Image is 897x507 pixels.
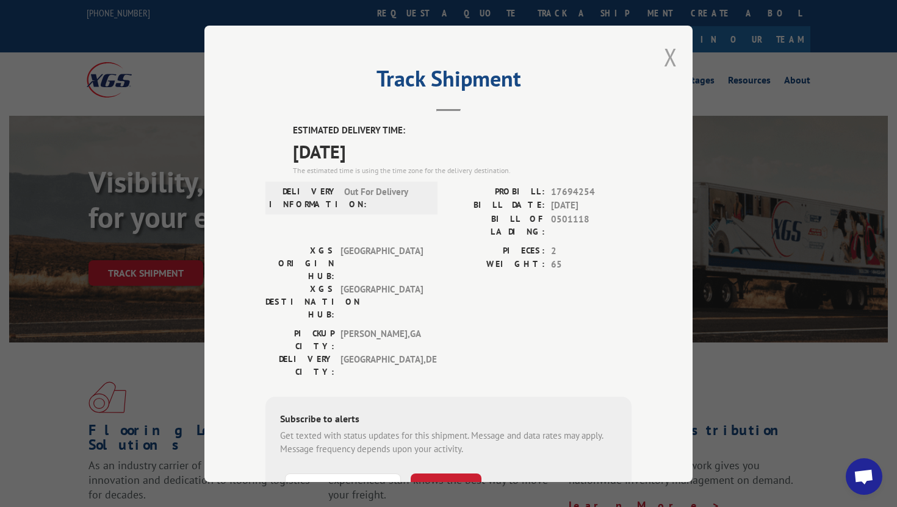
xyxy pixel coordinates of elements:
[448,258,545,272] label: WEIGHT:
[551,258,632,272] span: 65
[448,199,545,213] label: BILL DATE:
[265,244,334,282] label: XGS ORIGIN HUB:
[340,352,423,378] span: [GEOGRAPHIC_DATA] , DE
[293,137,632,165] span: [DATE]
[448,212,545,238] label: BILL OF LADING:
[411,473,481,498] button: SUBSCRIBE
[269,185,338,210] label: DELIVERY INFORMATION:
[846,458,882,495] div: Open chat
[265,70,632,93] h2: Track Shipment
[265,352,334,378] label: DELIVERY CITY:
[340,327,423,352] span: [PERSON_NAME] , GA
[344,185,427,210] span: Out For Delivery
[293,124,632,138] label: ESTIMATED DELIVERY TIME:
[551,244,632,258] span: 2
[280,428,617,456] div: Get texted with status updates for this shipment. Message and data rates may apply. Message frequ...
[551,199,632,213] span: [DATE]
[664,41,677,73] button: Close modal
[551,212,632,238] span: 0501118
[265,282,334,321] label: XGS DESTINATION HUB:
[448,185,545,199] label: PROBILL:
[340,282,423,321] span: [GEOGRAPHIC_DATA]
[285,473,401,498] input: Phone Number
[265,327,334,352] label: PICKUP CITY:
[293,165,632,175] div: The estimated time is using the time zone for the delivery destination.
[448,244,545,258] label: PIECES:
[551,185,632,199] span: 17694254
[340,244,423,282] span: [GEOGRAPHIC_DATA]
[280,411,617,428] div: Subscribe to alerts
